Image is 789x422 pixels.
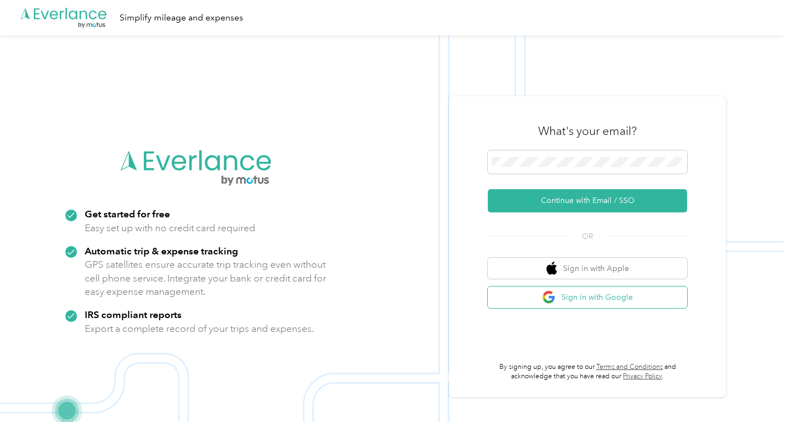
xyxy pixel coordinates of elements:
div: Simplify mileage and expenses [120,11,243,25]
button: Continue with Email / SSO [488,189,687,212]
span: OR [568,231,607,242]
p: Easy set up with no credit card required [85,221,255,235]
img: google logo [542,290,556,304]
img: apple logo [546,262,558,275]
strong: Automatic trip & expense tracking [85,245,238,257]
button: google logoSign in with Google [488,286,687,308]
a: Terms and Conditions [596,363,663,371]
strong: IRS compliant reports [85,309,182,320]
p: By signing up, you agree to our and acknowledge that you have read our . [488,362,687,382]
button: apple logoSign in with Apple [488,258,687,279]
strong: Get started for free [85,208,170,220]
h3: What's your email? [538,123,637,139]
a: Privacy Policy [623,372,662,381]
p: GPS satellites ensure accurate trip tracking even without cell phone service. Integrate your bank... [85,258,327,299]
p: Export a complete record of your trips and expenses. [85,322,314,336]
